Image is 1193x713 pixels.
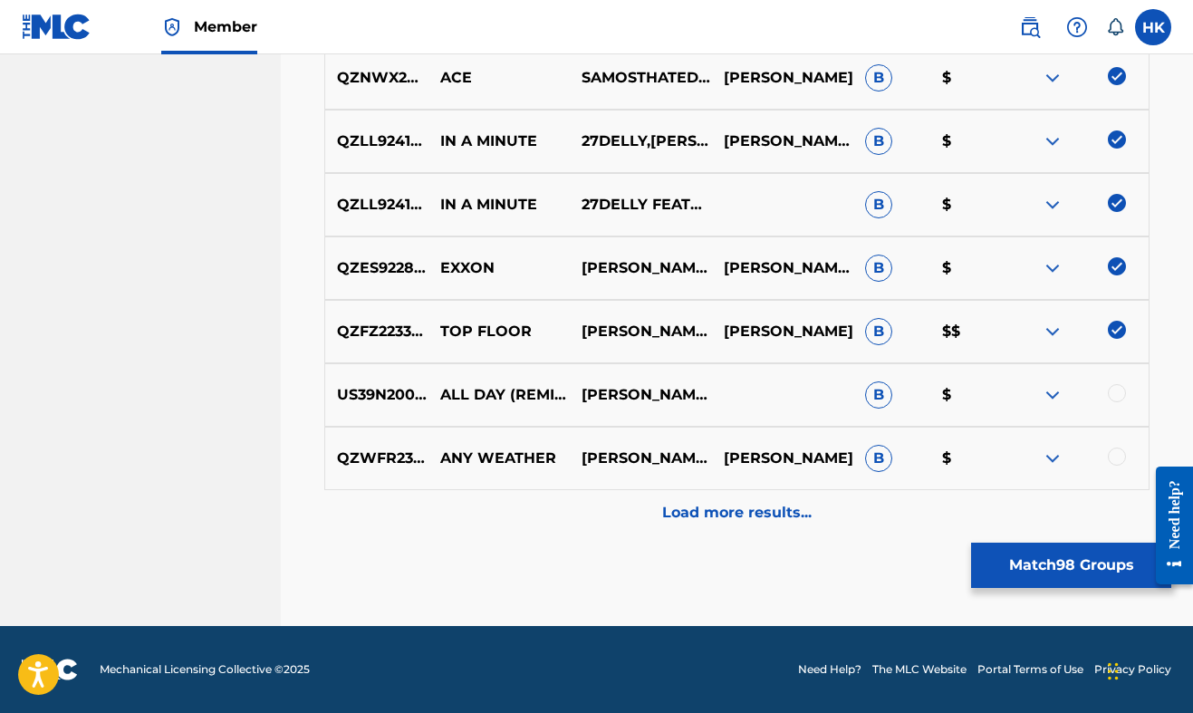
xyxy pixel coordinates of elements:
iframe: Resource Center [1142,450,1193,600]
p: $ [930,448,1007,469]
img: expand [1042,448,1063,469]
div: Drag [1108,644,1119,699]
img: Top Rightsholder [161,16,183,38]
p: US39N2001290 [325,384,428,406]
img: deselect [1108,130,1126,149]
p: QZFZ22330163 [325,321,428,342]
div: User Menu [1135,9,1171,45]
a: The MLC Website [872,661,967,678]
p: EXXON [428,257,570,279]
p: [PERSON_NAME] [711,67,852,89]
p: $ [930,130,1007,152]
img: search [1019,16,1041,38]
p: [PERSON_NAME], [PERSON_NAME] [711,130,852,152]
p: QZES92288447 [325,257,428,279]
p: Load more results... [662,502,812,524]
p: TOP FLOOR [428,321,570,342]
a: Privacy Policy [1094,661,1171,678]
p: [PERSON_NAME], [PERSON_NAME] [711,257,852,279]
a: Portal Terms of Use [977,661,1083,678]
p: ACE [428,67,570,89]
p: [PERSON_NAME] [711,448,852,469]
span: B [865,445,892,472]
img: expand [1042,257,1063,279]
span: B [865,128,892,155]
img: MLC Logo [22,14,91,40]
a: Public Search [1012,9,1048,45]
p: ANY WEATHER [428,448,570,469]
img: expand [1042,67,1063,89]
img: deselect [1108,67,1126,85]
p: $ [930,257,1007,279]
button: Match98 Groups [971,543,1171,588]
p: [PERSON_NAME],G HERBO [570,384,711,406]
span: Member [194,16,257,37]
span: B [865,255,892,282]
span: B [865,191,892,218]
p: SAMOSTHATED,[PERSON_NAME] [570,67,711,89]
p: QZWFR2392038 [325,448,428,469]
span: B [865,381,892,409]
p: [PERSON_NAME][GEOGRAPHIC_DATA],[PERSON_NAME] [570,257,711,279]
p: QZNWX2400212 [325,67,428,89]
img: expand [1042,321,1063,342]
p: $ [930,67,1007,89]
p: 27DELLY FEATURING [PERSON_NAME] [570,194,711,216]
img: logo [22,659,78,680]
p: [PERSON_NAME],NAYSHE GLE [570,448,711,469]
a: Need Help? [798,661,861,678]
div: Help [1059,9,1095,45]
img: deselect [1108,194,1126,212]
p: $ [930,194,1007,216]
span: Mechanical Licensing Collective © 2025 [100,661,310,678]
p: IN A MINUTE [428,194,570,216]
span: B [865,64,892,92]
img: deselect [1108,257,1126,275]
p: IN A MINUTE [428,130,570,152]
img: expand [1042,130,1063,152]
iframe: Chat Widget [1102,626,1193,713]
p: QZLL92414662 [325,130,428,152]
img: expand [1042,384,1063,406]
p: $$ [930,321,1007,342]
p: ALL DAY (REMIX) [FEAT. G HERBO] [428,384,570,406]
span: B [865,318,892,345]
div: Notifications [1106,18,1124,36]
p: [PERSON_NAME] [711,321,852,342]
img: deselect [1108,321,1126,339]
p: QZLL92414662 [325,194,428,216]
p: 27DELLY,[PERSON_NAME] [570,130,711,152]
p: $ [930,384,1007,406]
img: expand [1042,194,1063,216]
p: [PERSON_NAME],N.A.O QUELLY [570,321,711,342]
img: help [1066,16,1088,38]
